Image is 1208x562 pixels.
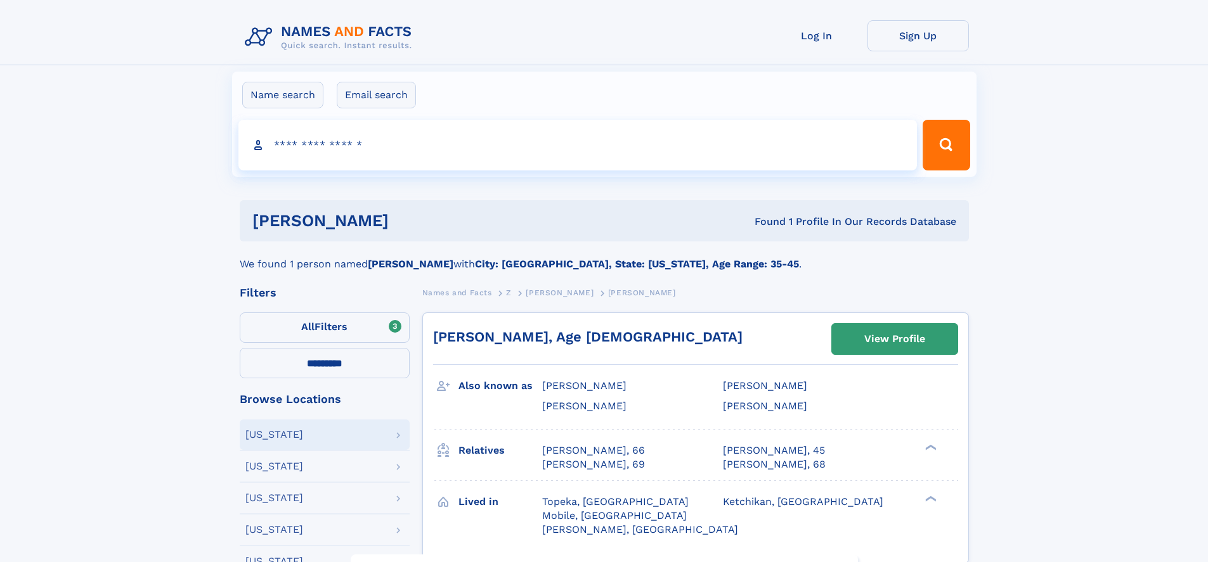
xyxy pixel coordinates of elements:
a: [PERSON_NAME], 69 [542,457,645,471]
a: [PERSON_NAME], 45 [723,444,825,457]
a: Names and Facts [422,284,492,300]
div: ❯ [922,494,937,502]
div: Filters [240,287,410,298]
h3: Lived in [458,491,542,513]
span: [PERSON_NAME] [526,288,594,297]
span: [PERSON_NAME] [542,400,627,412]
div: We found 1 person named with . [240,241,969,272]
div: [US_STATE] [245,461,303,471]
div: [US_STATE] [245,525,303,535]
a: Z [506,284,512,300]
span: Z [506,288,512,297]
span: [PERSON_NAME] [723,400,807,412]
div: ❯ [922,443,937,451]
div: Browse Locations [240,393,410,405]
a: View Profile [832,324,958,354]
label: Email search [337,82,416,108]
a: Sign Up [867,20,969,51]
label: Filters [240,312,410,343]
input: search input [238,120,918,170]
a: [PERSON_NAME], 68 [723,457,826,471]
b: [PERSON_NAME] [368,258,453,270]
div: View Profile [864,324,925,354]
h3: Also known as [458,375,542,397]
div: [US_STATE] [245,430,303,440]
b: City: [GEOGRAPHIC_DATA], State: [US_STATE], Age Range: 35-45 [475,258,799,270]
span: [PERSON_NAME] [608,288,676,297]
a: [PERSON_NAME] [526,284,594,300]
div: Found 1 Profile In Our Records Database [571,215,956,229]
a: [PERSON_NAME], Age [DEMOGRAPHIC_DATA] [433,329,743,345]
label: Name search [242,82,323,108]
span: Ketchikan, [GEOGRAPHIC_DATA] [723,495,883,508]
h3: Relatives [458,440,542,461]
span: Topeka, [GEOGRAPHIC_DATA] [542,495,689,508]
a: [PERSON_NAME], 66 [542,444,645,457]
h1: [PERSON_NAME] [252,213,572,229]
img: Logo Names and Facts [240,20,422,54]
span: [PERSON_NAME] [542,380,627,392]
button: Search Button [923,120,970,170]
span: Mobile, [GEOGRAPHIC_DATA] [542,509,687,521]
span: [PERSON_NAME] [723,380,807,392]
a: Log In [766,20,867,51]
div: [US_STATE] [245,493,303,503]
span: All [301,321,315,333]
span: [PERSON_NAME], [GEOGRAPHIC_DATA] [542,523,738,535]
